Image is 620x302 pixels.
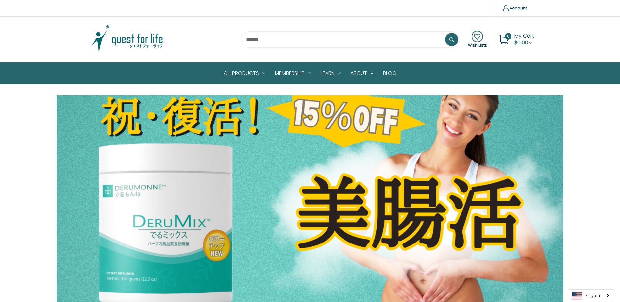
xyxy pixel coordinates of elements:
[569,289,613,302] div: Language
[569,290,613,302] a: English
[345,63,378,84] a: About
[505,33,511,40] span: 0
[569,289,613,302] aside: Language selected: English
[378,63,401,84] a: Blog
[514,39,528,46] span: $0.00
[514,32,534,46] a: Cart with 0 items
[316,63,346,84] a: Learn
[219,63,270,84] a: All Products
[86,23,168,56] img: Quest Group
[514,32,534,40] span: My Cart
[270,63,316,84] a: Membership
[468,31,487,48] a: Wish Lists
